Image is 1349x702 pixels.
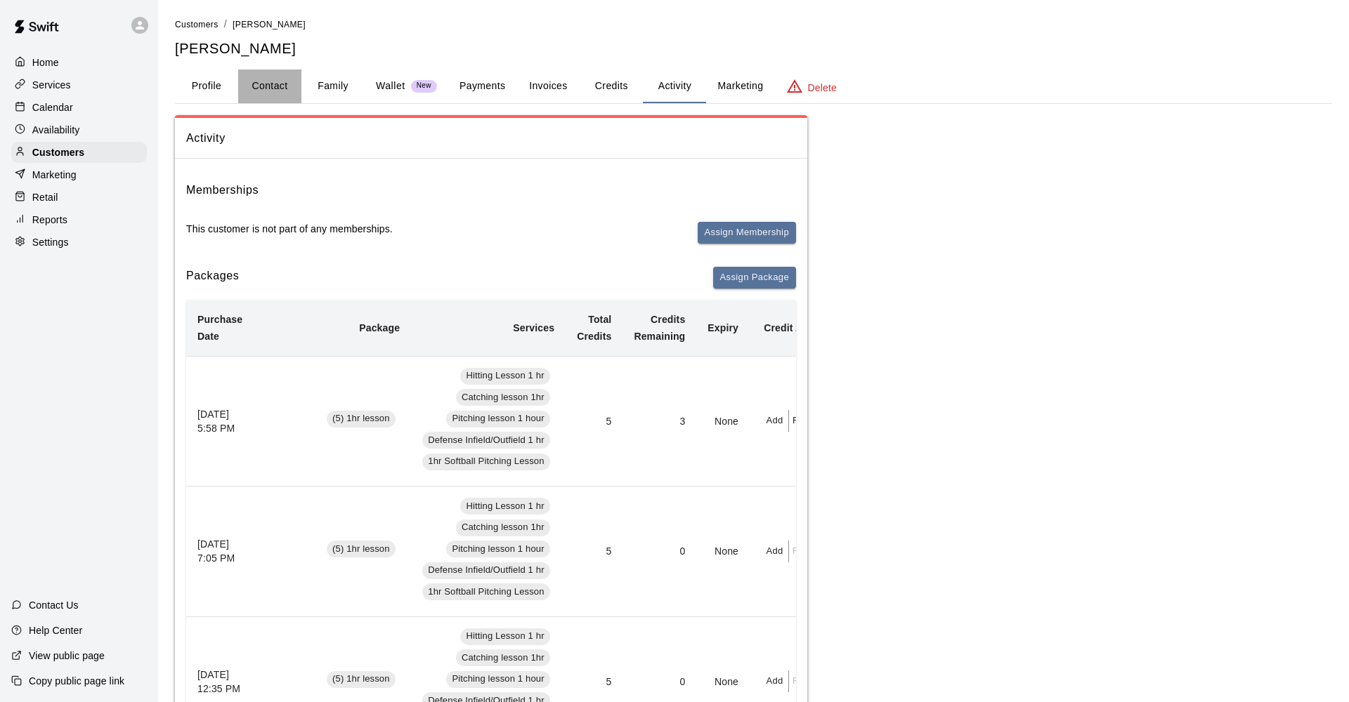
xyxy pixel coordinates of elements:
button: Credits [580,69,643,103]
span: [PERSON_NAME] [233,20,306,29]
span: 1hr Softball Pitching Lesson [422,585,549,599]
li: / [224,17,227,32]
button: Redeem [789,410,832,432]
th: [DATE] 5:58 PM [186,356,254,486]
a: Settings [11,232,147,253]
span: New [411,81,437,91]
p: Reports [32,213,67,227]
b: Expiry [708,322,738,333]
a: (5) 1hr lesson [327,414,400,425]
button: Profile [175,69,238,103]
span: Defense Infield/Outfield 1 hr [422,564,550,577]
span: Pitching lesson 1 hour [446,412,549,425]
p: Settings [32,235,69,249]
h6: Memberships [186,181,259,199]
td: 5 [566,356,623,486]
p: Services [32,78,71,92]
p: Home [32,55,59,69]
nav: breadcrumb [175,17,1332,32]
b: Purchase Date [197,314,242,342]
a: Customers [11,142,147,163]
p: Retail [32,190,58,204]
td: 3 [623,356,696,486]
td: 0 [623,486,696,617]
button: Contact [238,69,301,103]
button: Invoices [516,69,580,103]
span: Catching lesson 1hr [456,391,550,404]
a: (5) 1hr lesson [327,545,400,556]
p: Contact Us [29,598,79,612]
button: Assign Membership [698,222,796,244]
h6: Packages [186,267,239,289]
a: Calendar [11,97,147,118]
span: (5) 1hr lesson [327,673,396,686]
p: Wallet [376,79,405,93]
a: Availability [11,119,147,140]
p: Calendar [32,100,73,114]
p: Delete [808,81,837,95]
b: Total Credits [577,314,611,342]
a: Reports [11,209,147,230]
b: Services [513,322,554,333]
p: View public page [29,649,105,663]
span: Customers [175,20,219,29]
button: Assign Package [713,267,796,289]
span: (5) 1hr lesson [327,412,396,425]
a: (5) 1hr lesson [327,675,400,686]
p: Customers [32,145,84,159]
button: Add [761,410,789,432]
button: Add [761,670,789,692]
a: Services [11,74,147,95]
td: None [696,356,750,486]
span: Catching lesson 1hr [456,521,550,534]
span: Hitting Lesson 1 hr [460,369,549,383]
button: Family [301,69,365,103]
span: Pitching lesson 1 hour [446,543,549,556]
a: Customers [175,18,219,29]
span: Catching lesson 1hr [456,651,550,665]
div: basic tabs example [175,69,1332,103]
a: Marketing [11,164,147,185]
p: This customer is not part of any memberships. [186,222,393,236]
span: (5) 1hr lesson [327,543,396,556]
b: Credits Remaining [634,314,685,342]
p: Help Center [29,623,82,637]
p: Marketing [32,168,77,182]
span: Activity [186,129,796,147]
button: Payments [448,69,516,103]
p: Copy public page link [29,674,124,688]
b: Credit Actions [764,322,832,333]
button: Activity [643,69,706,103]
a: Home [11,52,147,73]
p: Availability [32,123,80,137]
button: Add [761,541,789,562]
span: Hitting Lesson 1 hr [460,630,549,643]
span: Pitching lesson 1 hour [446,673,549,686]
h5: [PERSON_NAME] [175,39,1332,58]
a: Retail [11,187,147,208]
b: Package [359,322,400,333]
span: Hitting Lesson 1 hr [460,500,549,513]
th: [DATE] 7:05 PM [186,486,254,617]
td: 5 [566,486,623,617]
span: Defense Infield/Outfield 1 hr [422,434,550,447]
span: 1hr Softball Pitching Lesson [422,455,549,468]
td: None [696,486,750,617]
button: Marketing [706,69,774,103]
